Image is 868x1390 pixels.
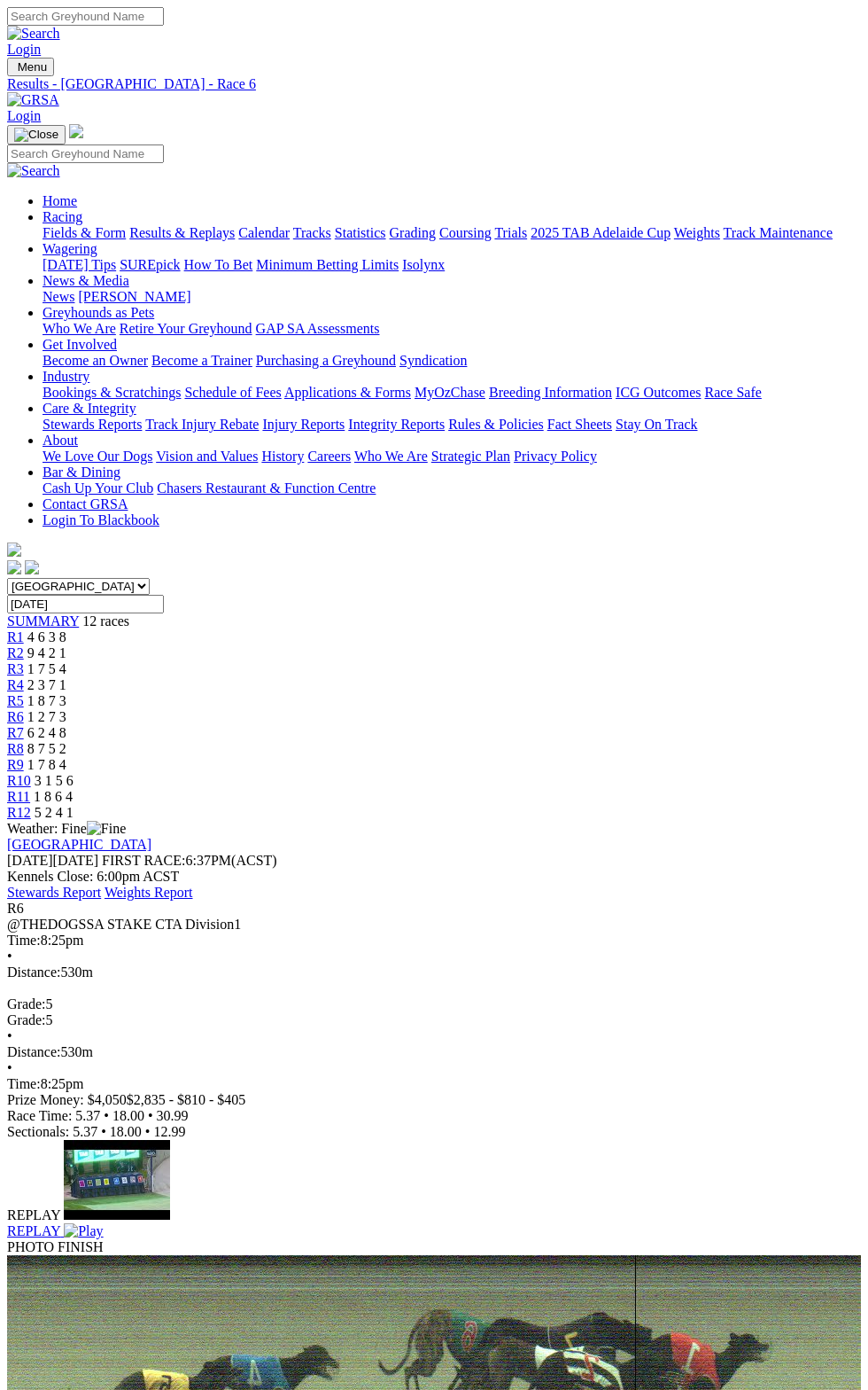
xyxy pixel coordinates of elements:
[7,933,41,948] span: Time:
[7,1124,69,1139] span: Sectionals:
[120,257,180,272] a: SUREpick
[27,645,66,660] span: 9 4 2 1
[7,58,54,76] button: Toggle navigation
[7,1044,861,1060] div: 530m
[7,1044,60,1059] span: Distance:
[7,1012,46,1027] span: Grade:
[43,257,861,273] div: Wagering
[7,1108,72,1123] span: Race Time:
[43,209,82,224] a: Racing
[7,108,41,123] a: Login
[7,645,24,660] a: R2
[439,225,492,240] a: Coursing
[43,385,861,401] div: Industry
[7,677,24,692] span: R4
[43,353,861,369] div: Get Involved
[43,496,128,511] a: Contact GRSA
[43,417,142,432] a: Stewards Reports
[7,26,60,42] img: Search
[7,853,53,868] span: [DATE]
[7,1012,861,1028] div: 5
[102,853,277,868] span: 6:37PM(ACST)
[27,741,66,756] span: 8 7 5 2
[7,1060,12,1075] span: •
[7,996,46,1011] span: Grade:
[43,480,153,496] a: Cash Up Your Club
[399,353,467,368] a: Syndication
[14,128,58,142] img: Close
[78,289,190,304] a: [PERSON_NAME]
[27,709,66,724] span: 1 2 7 3
[7,125,66,144] button: Toggle navigation
[43,289,861,305] div: News & Media
[153,1124,185,1139] span: 12.99
[7,144,164,163] input: Search
[335,225,386,240] a: Statistics
[43,257,116,272] a: [DATE] Tips
[7,853,98,868] span: [DATE]
[43,193,77,208] a: Home
[27,757,66,772] span: 1 7 8 4
[7,1076,861,1092] div: 8:25pm
[7,693,24,708] a: R5
[7,757,24,772] a: R9
[110,1124,142,1139] span: 18.00
[514,449,597,464] a: Privacy Policy
[7,163,60,179] img: Search
[43,433,78,448] a: About
[7,661,24,676] a: R3
[256,321,380,336] a: GAP SA Assessments
[34,789,73,804] span: 1 8 6 4
[348,417,445,432] a: Integrity Reports
[43,305,154,320] a: Greyhounds as Pets
[431,449,510,464] a: Strategic Plan
[104,1108,109,1123] span: •
[7,629,24,644] a: R1
[43,353,148,368] a: Become an Owner
[25,560,39,574] img: twitter.svg
[7,821,126,836] span: Weather: Fine
[105,885,193,900] a: Weights Report
[43,417,861,433] div: Care & Integrity
[284,385,411,400] a: Applications & Forms
[35,773,74,788] span: 3 1 5 6
[7,773,31,788] a: R10
[7,805,31,820] a: R12
[43,480,861,496] div: Bar & Dining
[7,543,21,557] img: logo-grsa-white.png
[127,1092,246,1107] span: $2,835 - $810 - $405
[704,385,761,400] a: Race Safe
[7,741,24,756] a: R8
[43,449,861,465] div: About
[145,1124,151,1139] span: •
[7,1239,104,1254] span: PHOTO FINISH
[7,725,24,740] a: R7
[7,709,24,724] a: R6
[43,385,181,400] a: Bookings & Scratchings
[7,595,164,613] input: Select date
[43,369,89,384] a: Industry
[87,821,126,837] img: Fine
[7,996,861,1012] div: 5
[402,257,445,272] a: Isolynx
[69,124,83,138] img: logo-grsa-white.png
[151,353,252,368] a: Become a Trainer
[43,401,136,416] a: Care & Integrity
[7,613,79,629] a: SUMMARY
[7,789,30,804] span: R11
[73,1124,97,1139] span: 5.37
[7,917,861,933] div: @THEDOGSSA STAKE CTA Division1
[7,92,59,108] img: GRSA
[101,1124,106,1139] span: •
[27,661,66,676] span: 1 7 5 4
[7,42,41,57] a: Login
[43,337,117,352] a: Get Involved
[415,385,485,400] a: MyOzChase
